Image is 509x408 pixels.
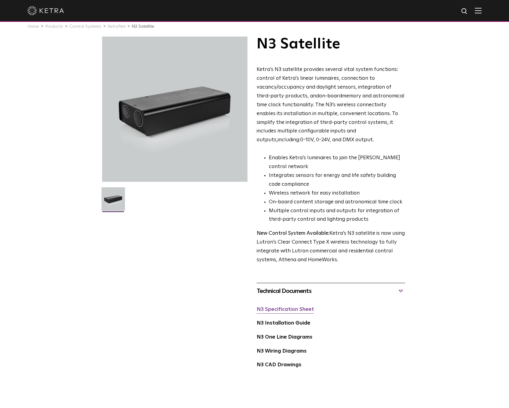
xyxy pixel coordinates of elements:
a: N3 CAD Drawings [257,362,301,368]
img: ketra-logo-2019-white [27,6,64,15]
a: N3 One Line Diagrams [257,335,312,340]
a: N3 Wiring Diagrams [257,349,307,354]
li: Integrates sensors for energy and life safety building code compliance [269,171,405,189]
a: Control Systems [69,24,101,29]
g: on-board [319,93,342,99]
g: including: [278,137,300,142]
li: Enables Ketra’s luminaires to join the [PERSON_NAME] control network [269,154,405,171]
li: Multiple control inputs and outputs for integration of third-party control and lighting products [269,207,405,224]
p: Ketra’s N3 satellite is now using Lutron’s Clear Connect Type X wireless technology to fully inte... [257,229,405,265]
li: On-board content storage and astronomical time clock [269,198,405,207]
a: N3 Satellite [132,24,154,29]
a: Home [27,24,39,29]
p: Ketra’s N3 satellite provides several vital system functions: control of Ketra's linear luminaire... [257,65,405,145]
li: Wireless network for easy installation [269,189,405,198]
img: Hamburger%20Nav.svg [475,8,482,13]
a: KetraNet [108,24,126,29]
h1: N3 Satellite [257,37,405,52]
strong: New Control System Available: [257,231,329,236]
a: Products [45,24,63,29]
a: N3 Specification Sheet [257,307,314,312]
img: N3-Controller-2021-Web-Square [101,187,125,215]
div: Technical Documents [257,286,405,296]
a: N3 Installation Guide [257,321,310,326]
img: search icon [461,8,468,15]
